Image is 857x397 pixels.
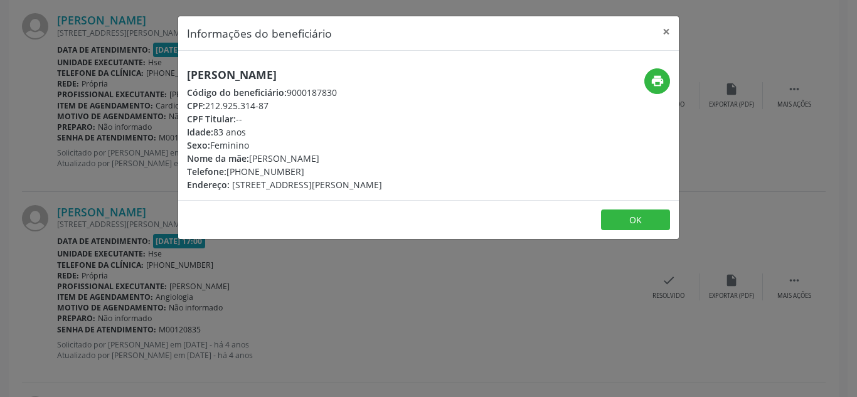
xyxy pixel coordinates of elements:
span: Nome da mãe: [187,152,249,164]
span: Código do beneficiário: [187,87,287,98]
div: 212.925.314-87 [187,99,382,112]
i: print [651,74,664,88]
span: [STREET_ADDRESS][PERSON_NAME] [232,179,382,191]
div: -- [187,112,382,125]
h5: Informações do beneficiário [187,25,332,41]
span: Telefone: [187,166,226,177]
span: Sexo: [187,139,210,151]
span: Endereço: [187,179,230,191]
div: 83 anos [187,125,382,139]
div: 9000187830 [187,86,382,99]
h5: [PERSON_NAME] [187,68,382,82]
div: [PERSON_NAME] [187,152,382,165]
div: Feminino [187,139,382,152]
button: OK [601,209,670,231]
button: Close [654,16,679,47]
span: CPF: [187,100,205,112]
div: [PHONE_NUMBER] [187,165,382,178]
button: print [644,68,670,94]
span: Idade: [187,126,213,138]
span: CPF Titular: [187,113,236,125]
